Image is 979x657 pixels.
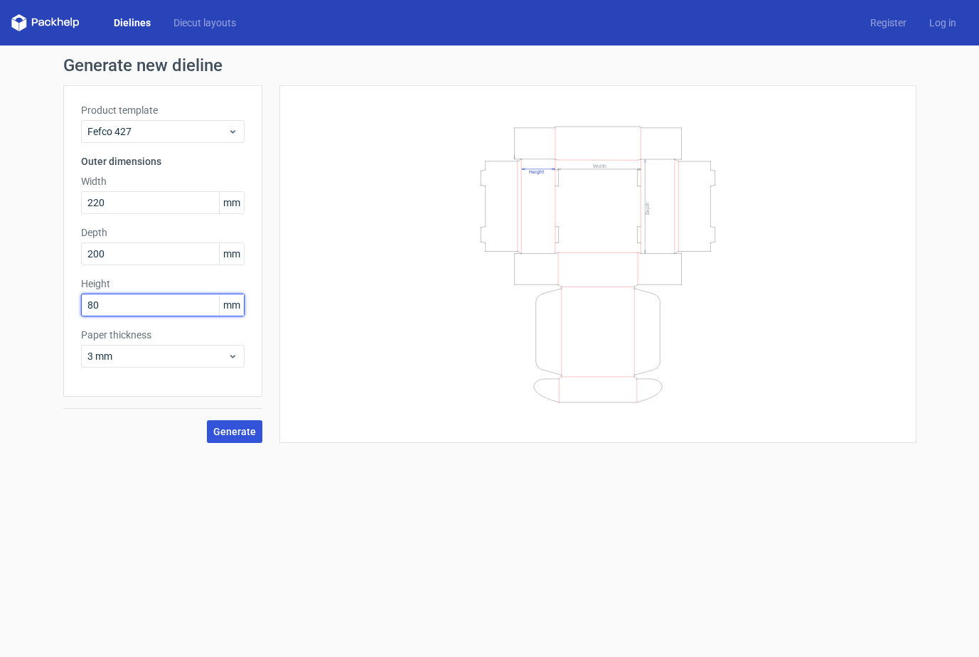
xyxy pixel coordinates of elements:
text: Depth [645,201,651,214]
a: Log in [918,16,968,30]
span: mm [219,294,244,316]
label: Depth [81,225,245,240]
text: Height [529,169,544,174]
h1: Generate new dieline [63,57,916,74]
label: Width [81,174,245,188]
text: Width [593,162,606,169]
span: mm [219,243,244,265]
span: Generate [213,427,256,437]
label: Paper thickness [81,328,245,342]
label: Height [81,277,245,291]
a: Dielines [102,16,162,30]
a: Register [859,16,918,30]
span: 3 mm [87,349,228,363]
span: mm [219,192,244,213]
a: Diecut layouts [162,16,247,30]
span: Fefco 427 [87,124,228,139]
h3: Outer dimensions [81,154,245,169]
label: Product template [81,103,245,117]
button: Generate [207,420,262,443]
